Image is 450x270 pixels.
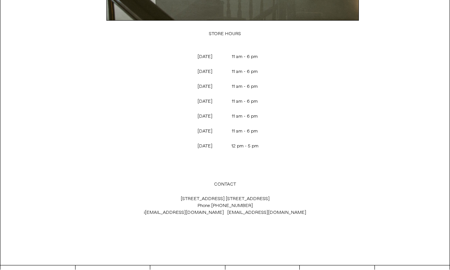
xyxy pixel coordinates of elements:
[225,80,265,94] p: 11 am - 6 pm
[225,139,265,154] p: 12 pm - 5 pm
[145,210,224,216] a: [EMAIL_ADDRESS][DOMAIN_NAME]
[185,80,225,94] p: [DATE]
[225,50,265,65] p: 11 am - 6 pm
[185,110,225,124] p: [DATE]
[185,95,225,109] p: [DATE]
[227,210,306,216] a: [EMAIL_ADDRESS][DOMAIN_NAME]
[99,192,351,220] p: [STREET_ADDRESS] [STREET_ADDRESS] Phone:
[185,50,225,65] p: [DATE]
[225,95,265,109] p: 11 am - 6 pm
[99,178,351,192] p: CONTACT
[99,27,351,42] p: STORE HOURS
[185,65,225,79] p: [DATE]
[211,203,253,209] a: [PHONE_NUMBER]
[225,110,265,124] p: 11 am - 6 pm
[185,139,225,154] p: [DATE]
[225,124,265,139] p: 11 am - 6 pm
[144,210,227,216] span: i
[185,124,225,139] p: [DATE]
[225,65,265,79] p: 11 am - 6 pm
